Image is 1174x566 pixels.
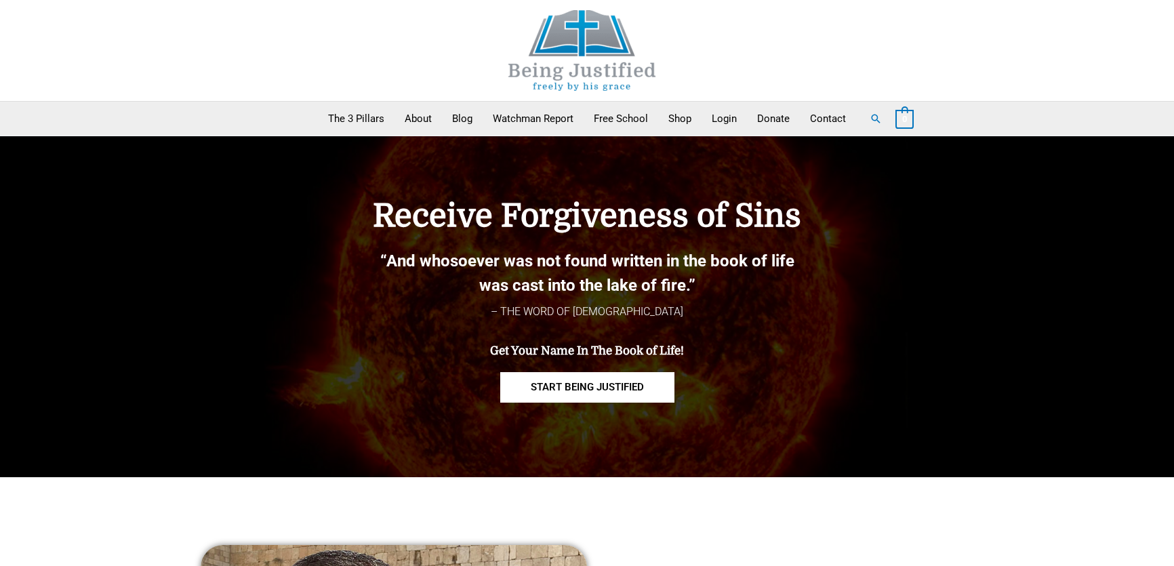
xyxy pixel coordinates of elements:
a: Shop [658,102,702,136]
a: Free School [584,102,658,136]
span: – THE WORD OF [DEMOGRAPHIC_DATA] [491,305,683,318]
img: Being Justified [481,10,684,91]
a: The 3 Pillars [318,102,394,136]
a: START BEING JUSTIFIED [500,372,674,403]
h4: Get Your Name In The Book of Life! [302,344,872,358]
a: Search button [870,113,882,125]
span: START BEING JUSTIFIED [531,382,644,392]
h4: Receive Forgiveness of Sins [302,197,872,235]
a: Donate [747,102,800,136]
a: About [394,102,442,136]
a: Watchman Report [483,102,584,136]
a: Login [702,102,747,136]
span: 0 [902,114,907,124]
a: View Shopping Cart, empty [895,113,914,125]
a: Contact [800,102,856,136]
nav: Primary Site Navigation [318,102,856,136]
a: Blog [442,102,483,136]
b: “And whosoever was not found written in the book of life was cast into the lake of fire.” [380,251,794,295]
